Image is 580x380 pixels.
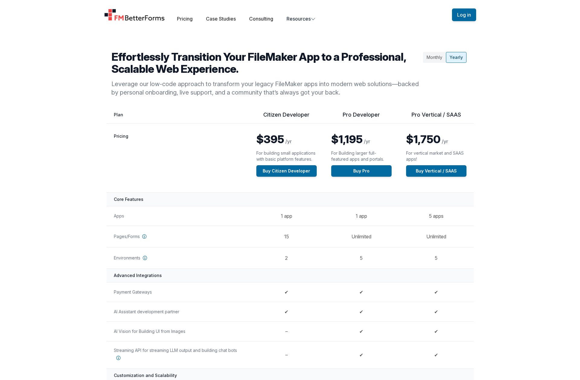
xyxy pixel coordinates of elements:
[111,51,421,75] h2: Effortlessly Transition Your FileMaker App to a Professional, Scalable Web Experience.
[107,226,249,247] th: Pages/Forms
[324,321,399,341] td: ✔
[446,52,466,63] div: Yearly
[249,282,324,302] td: ✔
[177,16,193,22] a: Pricing
[107,282,249,302] th: Payment Gateways
[285,138,292,144] span: /yr
[399,111,474,124] th: Pro Vertical / SAAS
[249,226,324,247] td: 15
[249,321,324,341] td: –
[399,247,474,269] td: 5
[107,341,249,369] th: Streaming API for streaming LLM output and building chat bots
[406,150,466,162] p: For vertical market and SAAS apps!
[104,9,165,21] a: Home
[249,111,324,124] th: Citizen Developer
[442,138,448,144] span: /yr
[256,165,317,177] a: Buy Citizen Developer
[399,282,474,302] td: ✔
[452,8,476,21] button: Log in
[331,165,392,177] a: Buy Pro
[107,247,249,269] th: Environments
[107,302,249,321] th: AI Assistant development partner
[324,341,399,369] td: ✔
[324,247,399,269] td: 5
[399,341,474,369] td: ✔
[107,269,474,282] th: Advanced Integrations
[249,302,324,321] td: ✔
[331,150,392,162] p: For Building larger full-featured apps and portals.
[399,206,474,226] td: 5 apps
[97,7,483,22] nav: Global
[249,247,324,269] td: 2
[399,226,474,247] td: Unlimited
[423,52,446,63] div: Monthly
[324,302,399,321] td: ✔
[331,133,363,146] span: $1,195
[256,150,317,162] p: For building small applications with basic platform features.
[107,192,474,206] th: Core Features
[324,111,399,124] th: Pro Developer
[324,226,399,247] td: Unlimited
[111,80,421,97] p: Leverage our low-code approach to transform your legacy FileMaker apps into modern web solutions—...
[324,206,399,226] td: 1 app
[114,112,123,117] span: Plan
[364,138,370,144] span: /yr
[256,133,284,146] span: $395
[406,165,466,177] a: Buy Vertical / SAAS
[287,15,316,22] button: Resources
[399,302,474,321] td: ✔
[107,206,249,226] th: Apps
[107,124,249,193] th: Pricing
[249,341,324,369] td: –
[406,133,441,146] span: $1,750
[399,321,474,341] td: ✔
[206,16,236,22] a: Case Studies
[324,282,399,302] td: ✔
[249,206,324,226] td: 1 app
[107,321,249,341] th: AI Vision for Building UI from Images
[249,16,273,22] a: Consulting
